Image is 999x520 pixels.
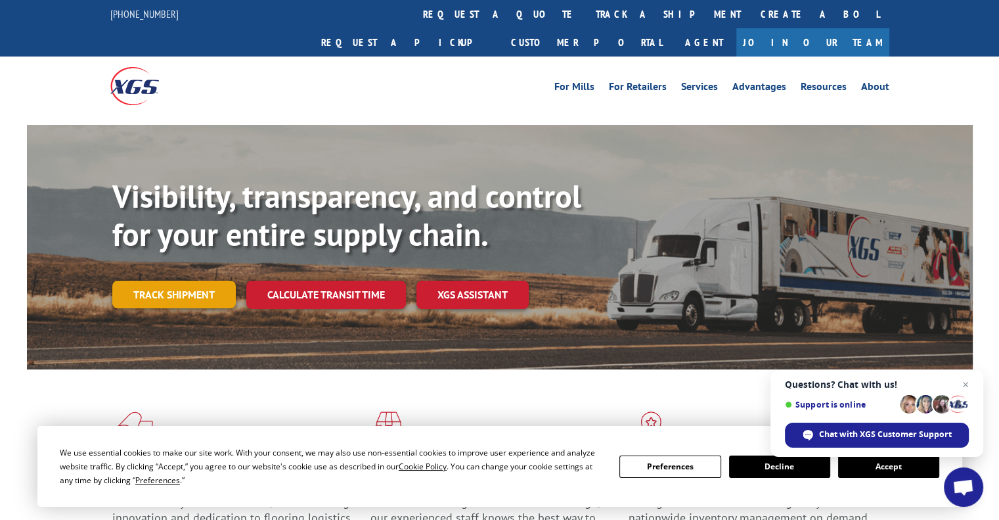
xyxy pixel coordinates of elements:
span: Chat with XGS Customer Support [785,423,969,448]
a: Calculate transit time [246,281,406,309]
span: Questions? Chat with us! [785,379,969,390]
a: Resources [801,82,847,96]
button: Decline [729,456,830,478]
div: We use essential cookies to make our site work. With your consent, we may also use non-essential ... [60,446,604,487]
img: xgs-icon-focused-on-flooring-red [370,412,401,446]
b: Visibility, transparency, and control for your entire supply chain. [112,176,581,254]
span: Chat with XGS Customer Support [819,429,952,440]
img: xgs-icon-total-supply-chain-intelligence-red [112,412,153,446]
a: [PHONE_NUMBER] [110,7,179,20]
span: Support is online [785,400,895,410]
a: For Retailers [609,82,667,96]
a: Agent [672,28,736,57]
button: Preferences [619,456,721,478]
a: Join Our Team [736,28,889,57]
button: Accept [838,456,939,478]
a: XGS ASSISTANT [416,281,529,309]
a: Request a pickup [311,28,501,57]
span: Cookie Policy [399,461,447,472]
a: Services [681,82,718,96]
a: Open chat [944,467,983,507]
a: About [861,82,889,96]
a: For Mills [554,82,594,96]
span: Preferences [135,475,180,486]
a: Customer Portal [501,28,672,57]
img: xgs-icon-flagship-distribution-model-red [629,412,674,446]
a: Track shipment [112,281,236,308]
div: Cookie Consent Prompt [37,426,962,507]
a: Advantages [732,82,786,96]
